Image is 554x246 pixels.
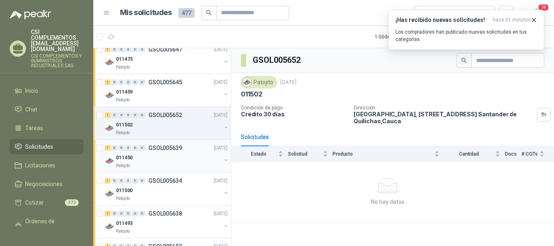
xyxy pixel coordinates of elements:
a: Chat [10,102,84,117]
p: [DATE] [214,111,228,119]
th: Cantidad [444,146,505,161]
span: Tareas [25,124,43,133]
p: Patojito [116,64,130,71]
h3: ¡Has recibido nuevas solicitudes! [395,17,490,24]
th: Docs [505,146,522,161]
div: 0 [132,211,138,216]
div: 0 [132,145,138,151]
p: Crédito 30 días [241,111,347,118]
p: [DATE] [214,79,228,86]
span: Estado [241,151,277,157]
div: 0 [125,178,131,184]
a: Solicitudes [10,139,84,154]
div: 0 [118,112,125,118]
p: 011459 [116,88,133,96]
a: 1 0 0 0 0 0 GSOL005647[DATE] Company Logo011473Patojito [105,45,229,71]
a: Tareas [10,120,84,136]
div: 0 [139,47,145,52]
img: Company Logo [105,58,114,67]
p: 011502 [116,121,133,129]
p: 011473 [116,56,133,63]
div: 0 [112,145,118,151]
p: Patojito [116,130,130,136]
div: Patojito [241,76,277,88]
div: 0 [125,79,131,85]
a: 1 0 0 0 0 0 GSOL005639[DATE] Company Logo011450Patojito [105,143,229,169]
a: Órdenes de Compra [10,214,84,238]
a: 1 0 0 0 0 0 GSOL005652[DATE] Company Logo011502Patojito [105,110,229,136]
div: 0 [139,211,145,216]
th: Producto [333,146,444,161]
div: No hay datos [234,197,541,206]
p: GSOL005647 [148,47,182,52]
a: 1 0 0 0 0 0 GSOL005634[DATE] Company Logo011500Patojito [105,176,229,202]
div: 0 [132,79,138,85]
p: 011500 [116,187,133,195]
div: 1 [105,79,111,85]
span: # COTs [522,151,538,157]
span: 372 [65,199,79,206]
img: Company Logo [243,78,251,87]
span: 477 [178,8,195,18]
div: 0 [112,211,118,216]
div: 0 [139,112,145,118]
p: [GEOGRAPHIC_DATA], [STREET_ADDRESS] Santander de Quilichao , Cauca [354,111,534,124]
a: Negociaciones [10,176,84,192]
p: GSOL005652 [148,112,182,118]
div: 0 [112,112,118,118]
p: 011502 [241,90,262,98]
a: Cotizar372 [10,195,84,210]
span: Negociaciones [25,180,62,188]
span: Cantidad [444,151,494,157]
p: CSI COMPLEMENTOS [EMAIL_ADDRESS][DOMAIN_NAME] [31,29,84,52]
p: [DATE] [214,144,228,152]
img: Company Logo [105,156,114,166]
div: 1 [105,211,111,216]
div: 0 [118,211,125,216]
img: Company Logo [105,189,114,199]
span: Licitaciones [25,161,55,170]
p: Patojito [116,163,130,169]
div: 0 [118,47,125,52]
div: 0 [125,47,131,52]
p: GSOL005634 [148,178,182,184]
div: 1 [105,178,111,184]
div: 1 [105,112,111,118]
span: 18 [538,4,549,11]
span: Solicitudes [25,142,53,151]
a: Inicio [10,83,84,98]
a: 1 0 0 0 0 0 GSOL005638[DATE] Company Logo011493Patojito [105,209,229,235]
p: Patojito [116,228,130,235]
span: Producto [333,151,433,157]
div: 0 [139,79,145,85]
p: Patojito [116,195,130,202]
p: [DATE] [214,177,228,185]
div: 0 [132,47,138,52]
img: Company Logo [105,123,114,133]
div: 1 [105,145,111,151]
th: Solicitud [288,146,333,161]
div: 0 [139,178,145,184]
p: Dirección [354,105,534,111]
p: Los compradores han publicado nuevas solicitudes en tus categorías. [395,28,537,43]
div: 0 [112,79,118,85]
div: 0 [112,47,118,52]
div: 0 [118,145,125,151]
div: 0 [132,178,138,184]
div: 0 [132,112,138,118]
div: 0 [139,145,145,151]
span: search [206,10,212,15]
div: 0 [118,79,125,85]
p: GSOL005639 [148,145,182,151]
img: Logo peakr [10,10,51,19]
span: Solicitud [288,151,321,157]
p: [DATE] [214,46,228,53]
span: Chat [25,105,37,114]
div: 0 [112,178,118,184]
span: hace 51 minutos [493,17,531,24]
div: 1 [105,47,111,52]
span: Cotizar [25,198,44,207]
p: CSI COMPLEMENTOS Y SUMINISTROS INDUSTRIALES SAS [31,53,84,68]
p: GSOL005638 [148,211,182,216]
div: 0 [125,211,131,216]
